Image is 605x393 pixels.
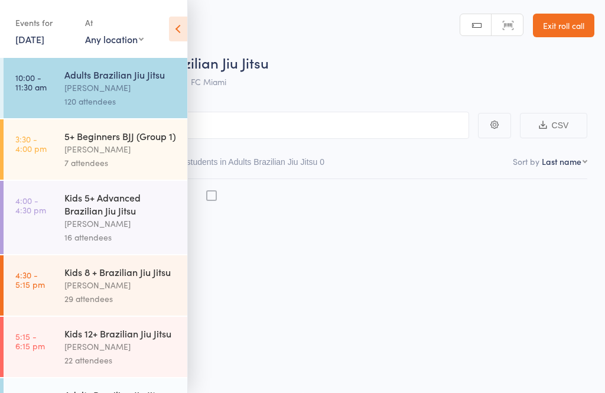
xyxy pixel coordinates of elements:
[4,58,187,118] a: 10:00 -11:30 amAdults Brazilian Jiu Jitsu[PERSON_NAME]120 attendees
[320,157,324,167] div: 0
[64,353,177,367] div: 22 attendees
[85,13,144,33] div: At
[64,230,177,244] div: 16 attendees
[4,119,187,180] a: 3:30 -4:00 pm5+ Beginners BJJ (Group 1)[PERSON_NAME]7 attendees
[520,113,587,138] button: CSV
[15,13,73,33] div: Events for
[4,181,187,254] a: 4:00 -4:30 pmKids 5+ Advanced Brazilian Jiu Jitsu[PERSON_NAME]16 attendees
[4,255,187,316] a: 4:30 -5:15 pmKids 8 + Brazilian Jiu Jitsu[PERSON_NAME]29 attendees
[64,129,177,142] div: 5+ Beginners BJJ (Group 1)
[15,332,45,350] time: 5:15 - 6:15 pm
[533,14,594,37] a: Exit roll call
[64,81,177,95] div: [PERSON_NAME]
[15,134,47,153] time: 3:30 - 4:00 pm
[64,191,177,217] div: Kids 5+ Advanced Brazilian Jiu Jitsu
[64,327,177,340] div: Kids 12+ Brazilian Jiu Jitsu
[15,196,46,215] time: 4:00 - 4:30 pm
[64,95,177,108] div: 120 attendees
[191,76,226,87] span: FC Miami
[542,155,581,167] div: Last name
[64,265,177,278] div: Kids 8 + Brazilian Jiu Jitsu
[15,73,47,92] time: 10:00 - 11:30 am
[64,292,177,306] div: 29 attendees
[513,155,539,167] label: Sort by
[64,278,177,292] div: [PERSON_NAME]
[64,340,177,353] div: [PERSON_NAME]
[4,317,187,377] a: 5:15 -6:15 pmKids 12+ Brazilian Jiu Jitsu[PERSON_NAME]22 attendees
[64,68,177,81] div: Adults Brazilian Jiu Jitsu
[18,112,469,139] input: Search by name
[64,217,177,230] div: [PERSON_NAME]
[116,53,269,72] span: Adults Brazilian Jiu Jitsu
[64,156,177,170] div: 7 attendees
[15,270,45,289] time: 4:30 - 5:15 pm
[164,151,324,178] button: Other students in Adults Brazilian Jiu Jitsu0
[85,33,144,46] div: Any location
[15,33,44,46] a: [DATE]
[64,142,177,156] div: [PERSON_NAME]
